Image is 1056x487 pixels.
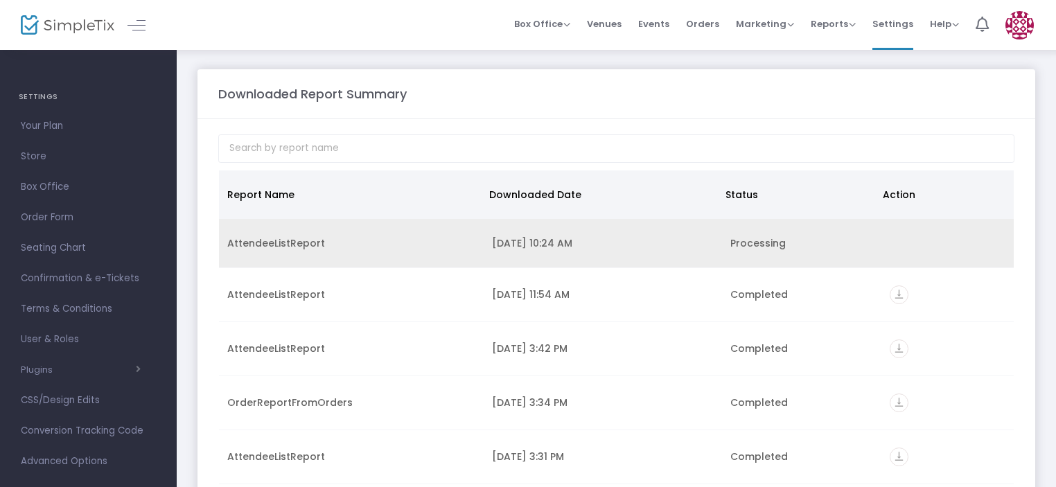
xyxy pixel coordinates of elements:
th: Report Name [219,170,481,219]
span: Venues [587,6,622,42]
span: Order Form [21,209,156,227]
div: https://go.SimpleTix.com/y1w9o [890,339,1005,358]
i: vertical_align_bottom [890,393,908,412]
div: Completed [730,342,872,355]
div: AttendeeListReport [227,342,475,355]
span: Terms & Conditions [21,300,156,318]
span: Store [21,148,156,166]
div: OrderReportFromOrders [227,396,475,409]
div: 9/8/2025 3:34 PM [492,396,714,409]
div: 9/8/2025 3:31 PM [492,450,714,463]
i: vertical_align_bottom [890,339,908,358]
span: Reports [811,17,856,30]
th: Action [874,170,1005,219]
input: Search by report name [218,134,1014,163]
div: AttendeeListReport [227,236,475,250]
div: Processing [730,236,872,250]
div: 9/8/2025 3:42 PM [492,342,714,355]
span: Settings [872,6,913,42]
a: vertical_align_bottom [890,398,908,411]
div: 9/22/2025 10:24 AM [492,236,714,250]
span: Seating Chart [21,239,156,257]
a: vertical_align_bottom [890,290,908,303]
span: Confirmation & e-Tickets [21,269,156,287]
h4: SETTINGS [19,83,158,111]
i: vertical_align_bottom [890,285,908,304]
div: Completed [730,450,872,463]
span: Conversion Tracking Code [21,422,156,440]
span: CSS/Design Edits [21,391,156,409]
th: Downloaded Date [481,170,717,219]
button: Plugins [21,364,141,375]
span: Orders [686,6,719,42]
i: vertical_align_bottom [890,448,908,466]
div: Completed [730,287,872,301]
div: AttendeeListReport [227,450,475,463]
div: Completed [730,396,872,409]
span: Marketing [736,17,794,30]
th: Status [717,170,874,219]
span: Advanced Options [21,452,156,470]
span: Your Plan [21,117,156,135]
a: vertical_align_bottom [890,452,908,466]
m-panel-title: Downloaded Report Summary [218,85,407,103]
span: Help [930,17,959,30]
div: https://go.SimpleTix.com/zmg1s [890,448,1005,466]
div: https://go.SimpleTix.com/9g8z7 [890,393,1005,412]
div: https://go.SimpleTix.com/p18om [890,285,1005,304]
div: 9/18/2025 11:54 AM [492,287,714,301]
a: vertical_align_bottom [890,344,908,357]
span: User & Roles [21,330,156,348]
span: Events [638,6,669,42]
div: AttendeeListReport [227,287,475,301]
span: Box Office [21,178,156,196]
span: Box Office [514,17,570,30]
